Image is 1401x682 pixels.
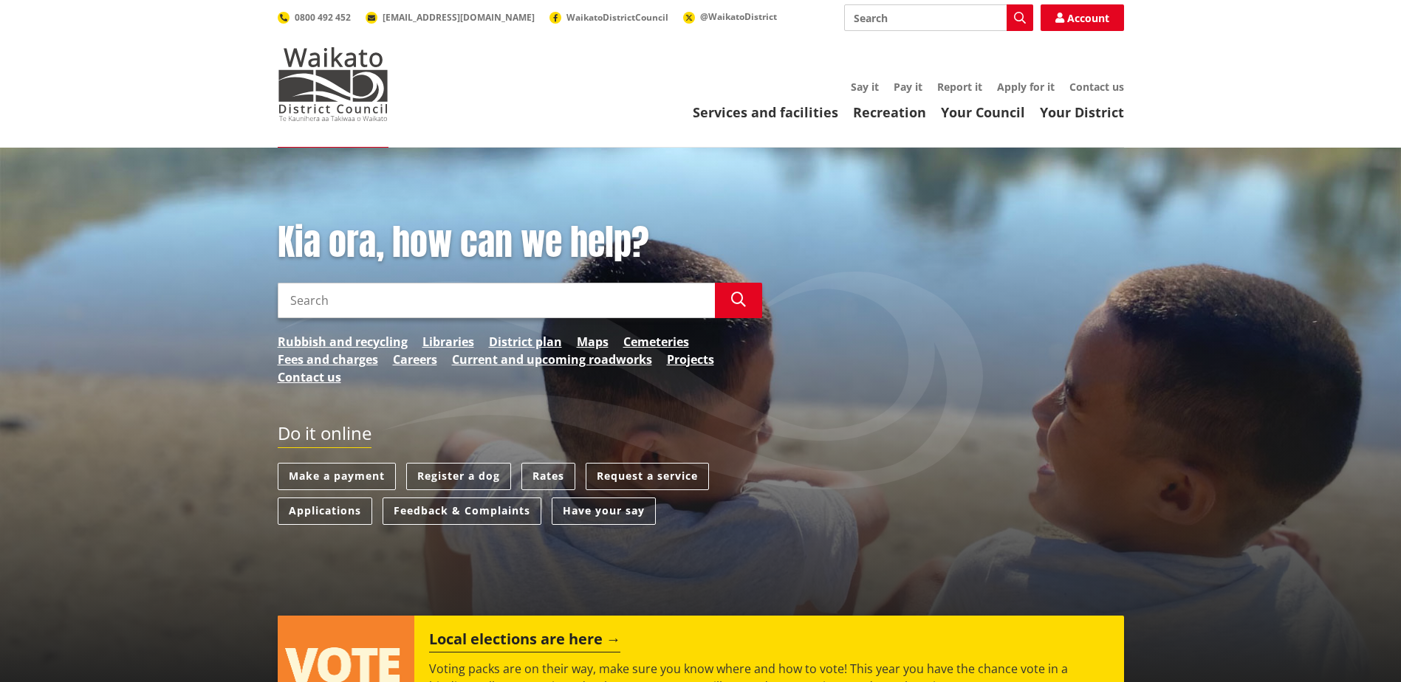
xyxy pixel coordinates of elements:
[997,80,1055,94] a: Apply for it
[693,103,838,121] a: Services and facilities
[429,630,620,652] h2: Local elections are here
[853,103,926,121] a: Recreation
[521,463,575,490] a: Rates
[586,463,709,490] a: Request a service
[278,463,396,490] a: Make a payment
[549,11,668,24] a: WaikatoDistrictCouncil
[844,4,1033,31] input: Search input
[851,80,879,94] a: Say it
[422,333,474,351] a: Libraries
[278,47,388,121] img: Waikato District Council - Te Kaunihera aa Takiwaa o Waikato
[278,351,378,368] a: Fees and charges
[1041,4,1124,31] a: Account
[700,10,777,23] span: @WaikatoDistrict
[667,351,714,368] a: Projects
[489,333,562,351] a: District plan
[383,11,535,24] span: [EMAIL_ADDRESS][DOMAIN_NAME]
[278,368,341,386] a: Contact us
[383,497,541,525] a: Feedback & Complaints
[1040,103,1124,121] a: Your District
[577,333,609,351] a: Maps
[278,11,351,24] a: 0800 492 452
[566,11,668,24] span: WaikatoDistrictCouncil
[1069,80,1124,94] a: Contact us
[937,80,982,94] a: Report it
[552,497,656,525] a: Have your say
[278,283,715,318] input: Search input
[941,103,1025,121] a: Your Council
[406,463,511,490] a: Register a dog
[295,11,351,24] span: 0800 492 452
[278,497,372,525] a: Applications
[278,333,408,351] a: Rubbish and recycling
[683,10,777,23] a: @WaikatoDistrict
[366,11,535,24] a: [EMAIL_ADDRESS][DOMAIN_NAME]
[894,80,922,94] a: Pay it
[393,351,437,368] a: Careers
[623,333,689,351] a: Cemeteries
[278,423,371,449] h2: Do it online
[278,221,762,264] h1: Kia ora, how can we help?
[452,351,652,368] a: Current and upcoming roadworks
